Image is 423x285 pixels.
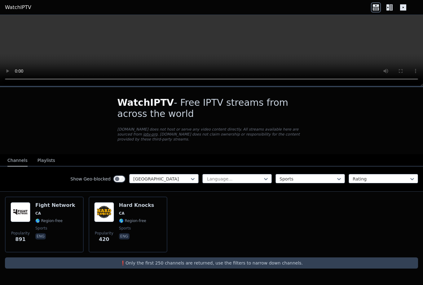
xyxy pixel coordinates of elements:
[117,97,174,108] span: WatchIPTV
[143,132,158,136] a: iptv-org
[37,155,55,167] button: Playlists
[35,211,41,216] span: CA
[11,231,30,236] span: Popularity
[35,202,75,208] h6: Fight Network
[119,226,131,231] span: sports
[15,236,25,243] span: 891
[99,236,109,243] span: 420
[117,127,306,142] p: [DOMAIN_NAME] does not host or serve any video content directly. All streams available here are s...
[35,218,63,223] span: 🌎 Region-free
[119,233,130,239] p: eng
[95,231,113,236] span: Popularity
[11,202,30,222] img: Fight Network
[35,226,47,231] span: sports
[35,233,46,239] p: eng
[119,211,125,216] span: CA
[119,202,154,208] h6: Hard Knocks
[94,202,114,222] img: Hard Knocks
[5,4,31,11] a: WatchIPTV
[119,218,146,223] span: 🌎 Region-free
[70,176,111,182] label: Show Geo-blocked
[117,97,306,119] h1: - Free IPTV streams from across the world
[7,260,416,266] p: ❗️Only the first 250 channels are returned, use the filters to narrow down channels.
[7,155,28,167] button: Channels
